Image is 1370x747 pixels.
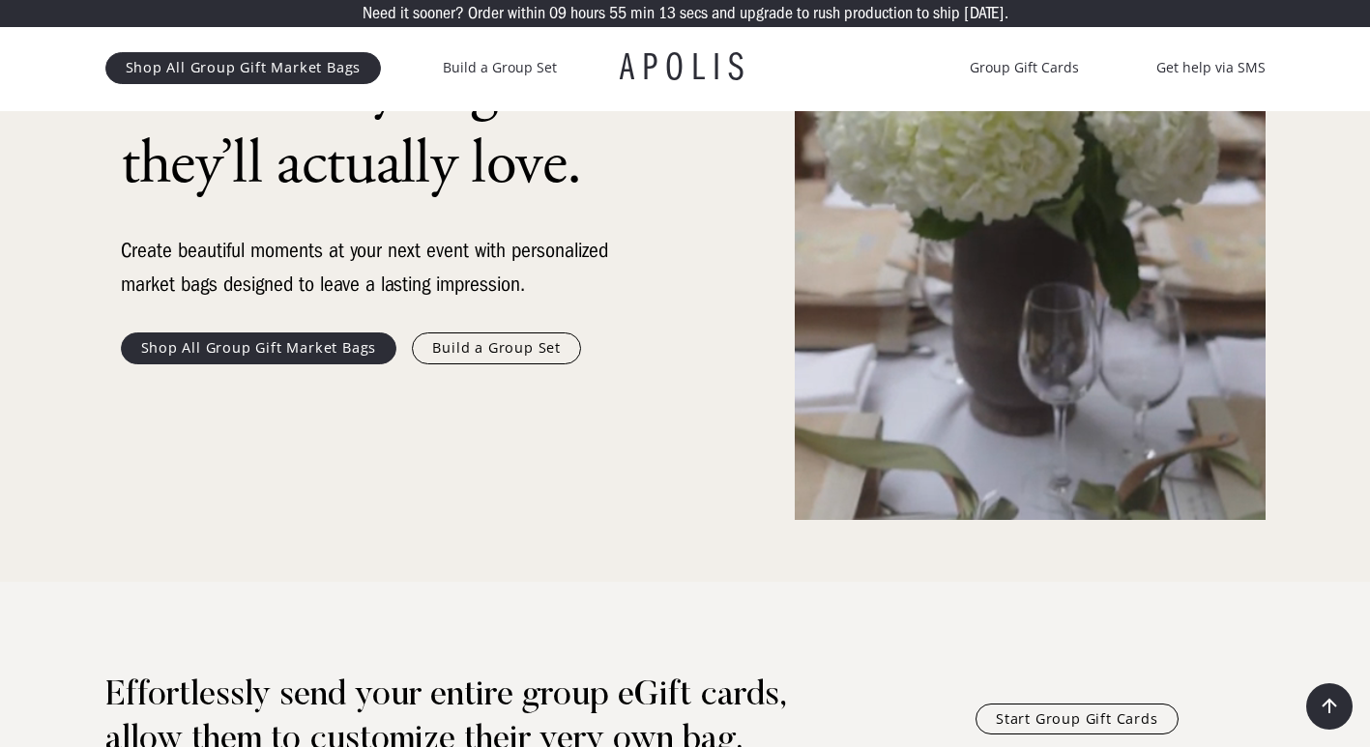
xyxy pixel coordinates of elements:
[121,332,397,363] a: Shop All Group Gift Market Bags
[121,48,624,203] h1: Give luxury bags they’ll actually love.
[549,5,567,22] p: 09
[363,5,545,22] p: Need it sooner? Order within
[570,5,605,22] p: hours
[620,48,751,87] a: APOLIS
[630,5,655,22] p: min
[609,5,627,22] p: 55
[105,52,382,83] a: Shop All Group Gift Market Bags
[658,5,676,22] p: 13
[712,5,1008,22] p: and upgrade to rush production to ship [DATE].
[680,5,708,22] p: secs
[970,56,1079,79] a: Group Gift Cards
[1156,56,1266,79] a: Get help via SMS
[121,234,624,302] div: Create beautiful moments at your next event with personalized market bags designed to leave a las...
[412,332,581,363] a: Build a Group Set
[443,56,557,79] a: Build a Group Set
[976,704,1179,734] a: Start Group Gift Cards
